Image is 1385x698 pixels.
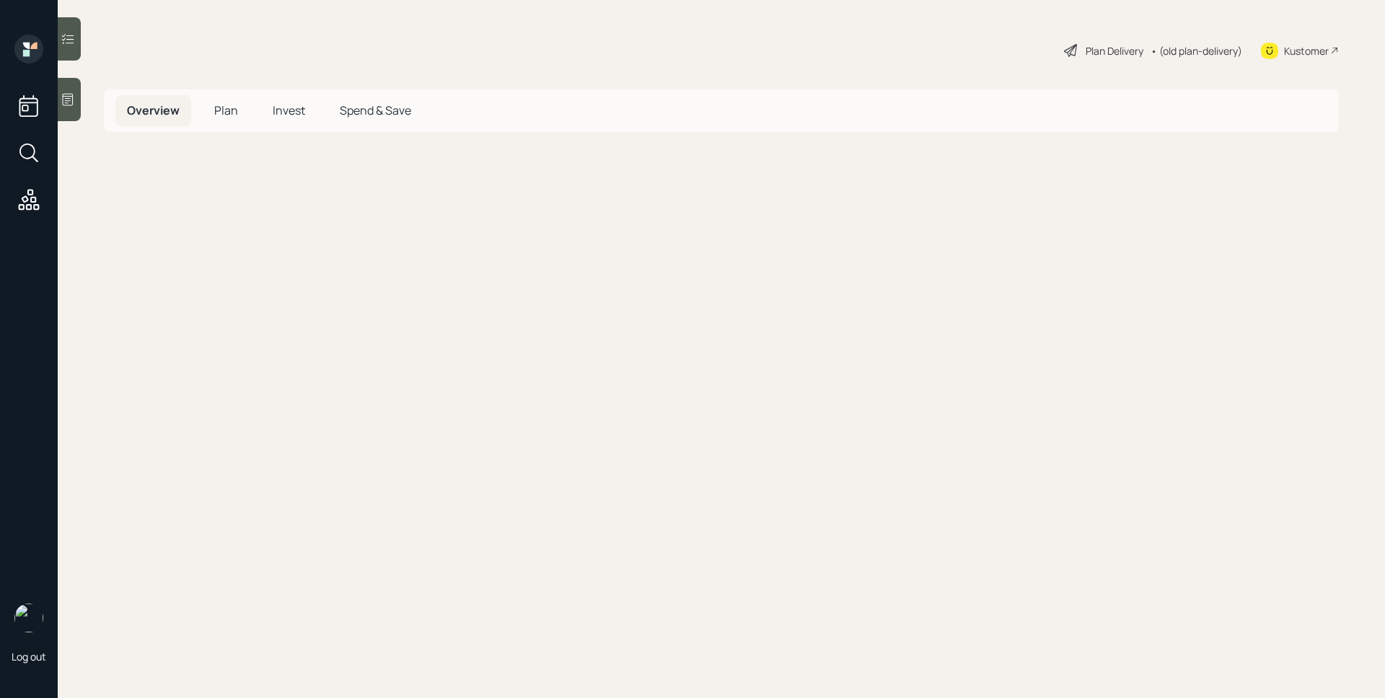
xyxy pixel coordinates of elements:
span: Invest [273,102,305,118]
div: • (old plan-delivery) [1151,43,1242,58]
div: Kustomer [1284,43,1329,58]
span: Spend & Save [340,102,411,118]
span: Overview [127,102,180,118]
div: Plan Delivery [1086,43,1143,58]
span: Plan [214,102,238,118]
img: sami-boghos-headshot.png [14,604,43,632]
div: Log out [12,650,46,663]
